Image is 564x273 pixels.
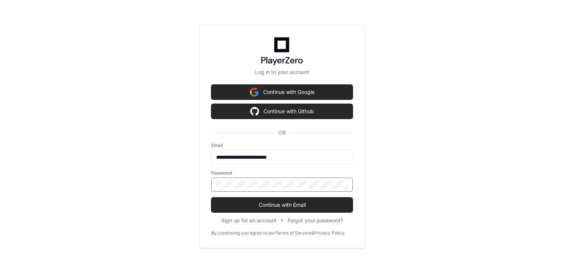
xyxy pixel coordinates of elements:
[211,198,353,212] button: Continue with Email
[250,104,259,119] img: Sign in with google
[211,68,353,76] p: Log in to your account
[311,230,314,236] div: &
[211,201,353,209] span: Continue with Email
[211,104,353,119] button: Continue with Github
[211,170,353,176] label: Password
[250,85,259,100] img: Sign in with google
[211,142,353,148] label: Email
[275,129,289,136] span: OR
[211,230,275,236] div: By continuing you agree to our
[288,217,343,224] button: Forgot your password?
[314,230,345,236] a: Privacy Policy.
[221,217,276,224] button: Sign up for an account
[275,230,311,236] a: Terms of Service
[211,85,353,100] button: Continue with Google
